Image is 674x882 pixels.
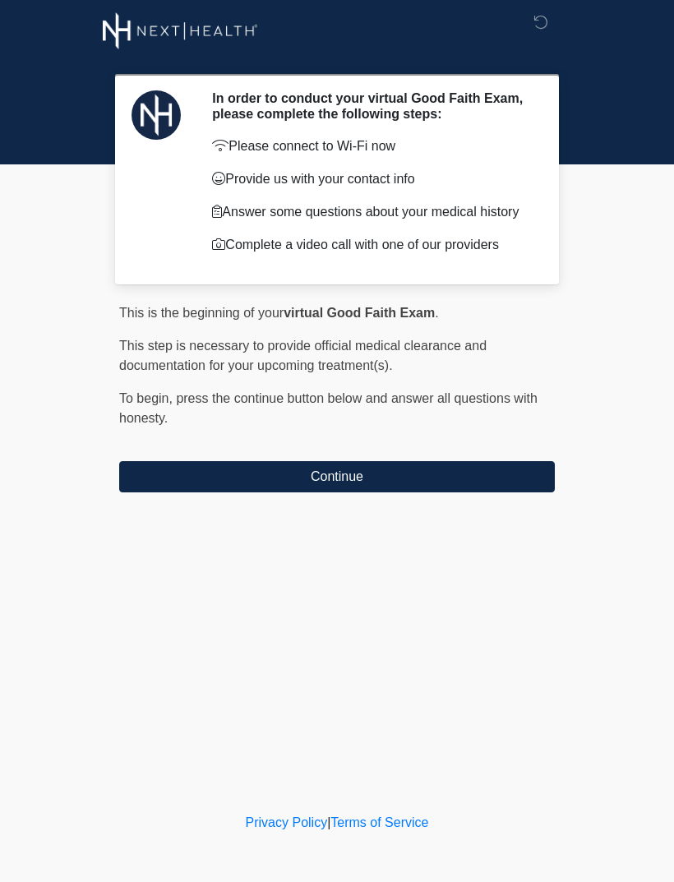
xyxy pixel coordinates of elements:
button: Continue [119,461,555,492]
span: To begin, [119,391,176,405]
a: Privacy Policy [246,815,328,829]
span: This step is necessary to provide official medical clearance and documentation for your upcoming ... [119,339,487,372]
h2: In order to conduct your virtual Good Faith Exam, please complete the following steps: [212,90,530,122]
p: Please connect to Wi-Fi now [212,136,530,156]
p: Provide us with your contact info [212,169,530,189]
a: | [327,815,330,829]
span: . [435,306,438,320]
img: Next-Health Montecito Logo [103,12,258,49]
strong: virtual Good Faith Exam [284,306,435,320]
span: press the continue button below and answer all questions with honesty. [119,391,538,425]
p: Complete a video call with one of our providers [212,235,530,255]
p: Answer some questions about your medical history [212,202,530,222]
a: Terms of Service [330,815,428,829]
span: This is the beginning of your [119,306,284,320]
img: Agent Avatar [132,90,181,140]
